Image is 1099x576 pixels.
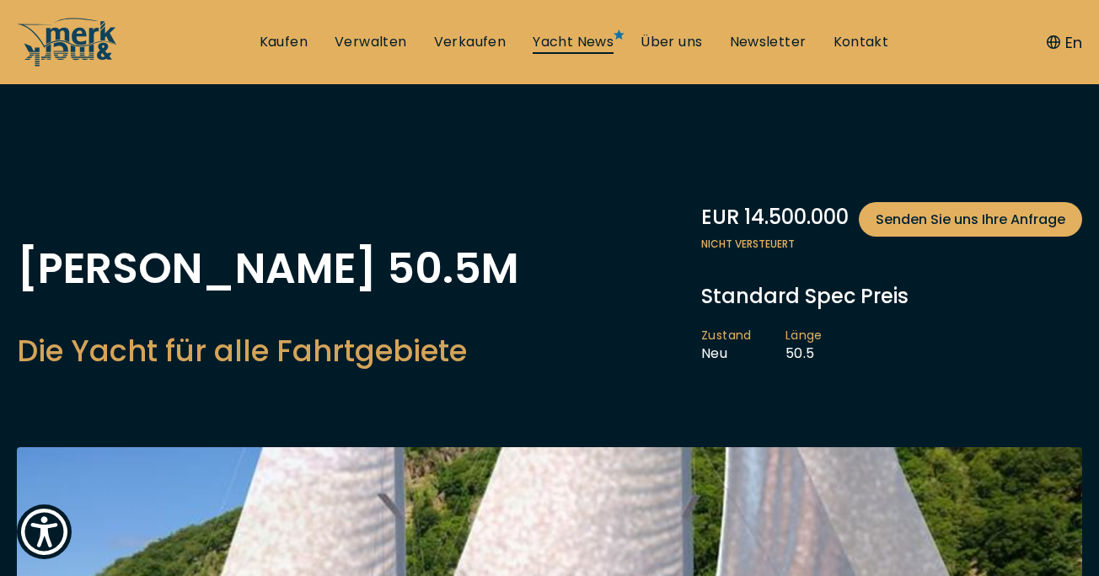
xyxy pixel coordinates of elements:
h1: [PERSON_NAME] 50.5M [17,248,519,290]
h2: Die Yacht für alle Fahrtgebiete [17,330,519,371]
button: Show Accessibility Preferences [17,504,72,559]
a: Senden Sie uns Ihre Anfrage [859,202,1082,237]
a: Über uns [641,33,702,51]
span: Länge [785,328,823,344]
a: Kontakt [834,33,889,51]
span: Senden Sie uns Ihre Anfrage [876,209,1065,230]
a: Newsletter [730,33,807,51]
li: 50.5 [785,328,856,363]
a: Verwalten [335,33,407,51]
span: Nicht versteuert [701,237,1082,252]
div: EUR 14.500.000 [701,202,1082,237]
a: Verkaufen [434,33,507,51]
button: En [1047,31,1082,54]
li: Neu [701,328,785,363]
span: Zustand [701,328,752,344]
span: Standard Spec Preis [701,282,909,310]
a: Kaufen [260,33,308,51]
a: Yacht News [533,33,614,51]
